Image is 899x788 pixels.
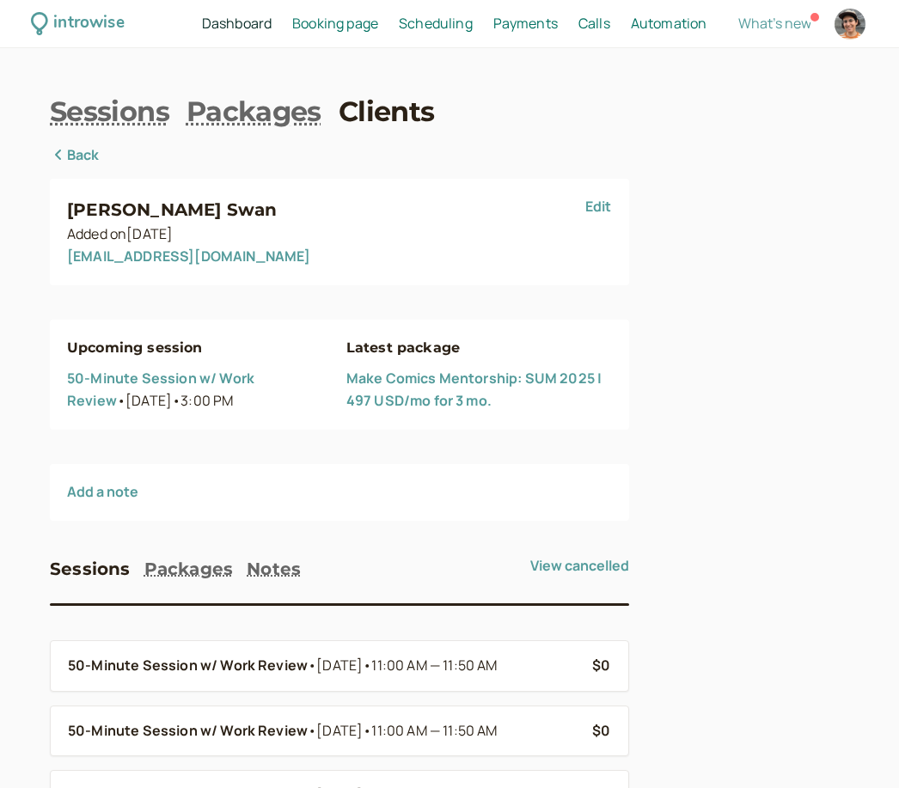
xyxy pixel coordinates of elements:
button: Notes [247,555,301,583]
span: • [308,655,316,677]
div: introwise [53,10,124,37]
a: Account [832,6,868,42]
a: Payments [493,13,558,35]
span: 11:00 AM — 11:50 AM [371,721,497,740]
a: 50-Minute Session w/ Work Review•[DATE]•11:00 AM — 11:50 AM [68,720,578,742]
h4: Upcoming session [67,337,333,359]
b: 50-Minute Session w/ Work Review [68,720,308,742]
h3: [PERSON_NAME] Swan [67,196,585,223]
button: Packages [144,555,234,583]
span: • [117,391,125,410]
b: $0 [592,656,610,675]
span: What's new [738,14,811,33]
a: Back [50,144,100,167]
span: • [363,656,371,675]
div: Added on [DATE] [67,223,585,268]
span: Scheduling [399,14,473,33]
b: $0 [592,721,610,740]
span: Automation [631,14,707,33]
a: Dashboard [202,13,272,35]
span: • [172,391,180,410]
a: introwise [31,10,125,37]
a: 50-Minute Session w/ Work Review•[DATE]•11:00 AM — 11:50 AM [68,655,578,677]
button: Sessions [50,555,131,583]
span: Payments [493,14,558,33]
a: Edit [585,197,612,216]
a: 50-Minute Session w/ Work Review [67,369,254,410]
button: Add a note [67,484,138,499]
a: Make Comics Mentorship: SUM 2025 | 497 USD/mo for 3 mo. [346,369,602,410]
span: Dashboard [202,14,272,33]
span: • [308,720,316,742]
a: Sessions [50,93,169,131]
span: [DATE] [316,720,497,742]
iframe: Chat Widget [813,706,899,788]
span: 11:00 AM — 11:50 AM [371,656,497,675]
span: [DATE] [316,655,497,677]
div: [DATE] 3:00 PM [67,368,333,412]
h4: Latest package [346,337,612,359]
b: 50-Minute Session w/ Work Review [68,655,308,677]
a: [EMAIL_ADDRESS][DOMAIN_NAME] [67,247,310,266]
a: Clients [339,93,435,131]
button: View cancelled [530,558,629,573]
a: Scheduling [399,13,473,35]
a: Booking page [292,13,378,35]
a: Packages [187,93,321,131]
button: What's new [738,15,811,31]
span: • [363,721,371,740]
a: Automation [631,13,707,35]
a: Calls [578,13,610,35]
span: Calls [578,14,610,33]
span: Booking page [292,14,378,33]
